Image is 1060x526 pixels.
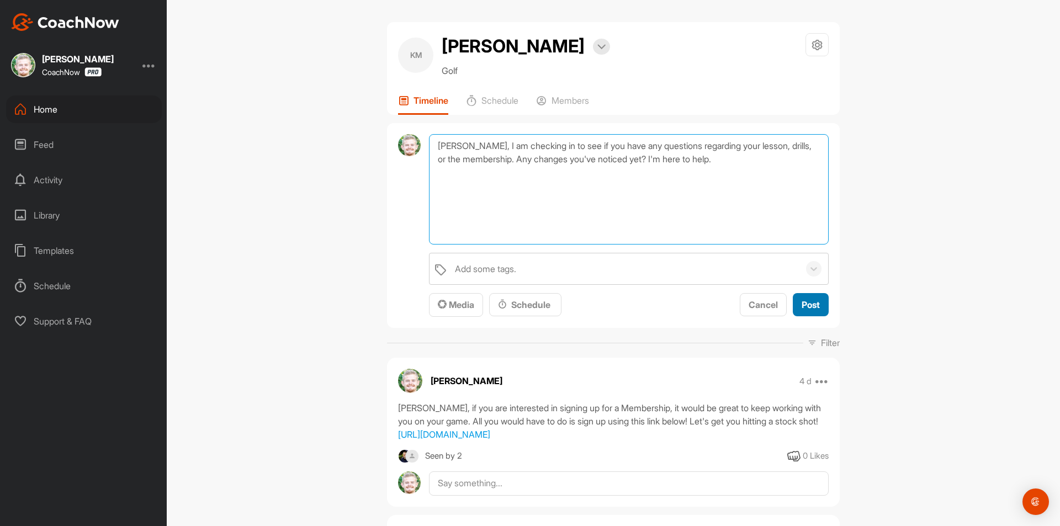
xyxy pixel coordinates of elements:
[398,369,422,393] img: avatar
[498,298,553,311] div: Schedule
[6,131,162,158] div: Feed
[429,293,483,317] button: Media
[740,293,787,317] button: Cancel
[398,38,433,73] div: KM
[793,293,829,317] button: Post
[6,166,162,194] div: Activity
[425,449,462,463] div: Seen by 2
[6,272,162,300] div: Schedule
[6,201,162,229] div: Library
[799,376,812,387] p: 4 d
[414,95,448,106] p: Timeline
[405,449,419,463] img: square_default-ef6cabf814de5a2bf16c804365e32c732080f9872bdf737d349900a9daf73cf9.png
[802,299,820,310] span: Post
[11,13,119,31] img: CoachNow
[431,374,502,387] p: [PERSON_NAME]
[11,53,35,77] img: square_52163fcad1567382852b888f39f9da3c.jpg
[42,55,114,63] div: [PERSON_NAME]
[429,134,829,245] textarea: [PERSON_NAME], I am checking in to see if you have any questions regarding your lesson, drills, o...
[42,67,102,77] div: CoachNow
[6,307,162,335] div: Support & FAQ
[84,67,102,77] img: CoachNow Pro
[442,64,610,77] p: Golf
[398,134,421,157] img: avatar
[6,237,162,264] div: Templates
[803,450,829,463] div: 0 Likes
[438,299,474,310] span: Media
[398,401,829,441] div: [PERSON_NAME], if you are interested in signing up for a Membership, it would be great to keep wo...
[821,336,840,349] p: Filter
[398,471,421,494] img: avatar
[1022,488,1049,515] div: Open Intercom Messenger
[442,33,585,60] h2: [PERSON_NAME]
[481,95,518,106] p: Schedule
[455,262,516,275] div: Add some tags.
[552,95,589,106] p: Members
[398,449,412,463] img: square_49fb5734a34dfb4f485ad8bdc13d6667.jpg
[398,429,490,440] a: [URL][DOMAIN_NAME]
[6,95,162,123] div: Home
[749,299,778,310] span: Cancel
[597,44,606,50] img: arrow-down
